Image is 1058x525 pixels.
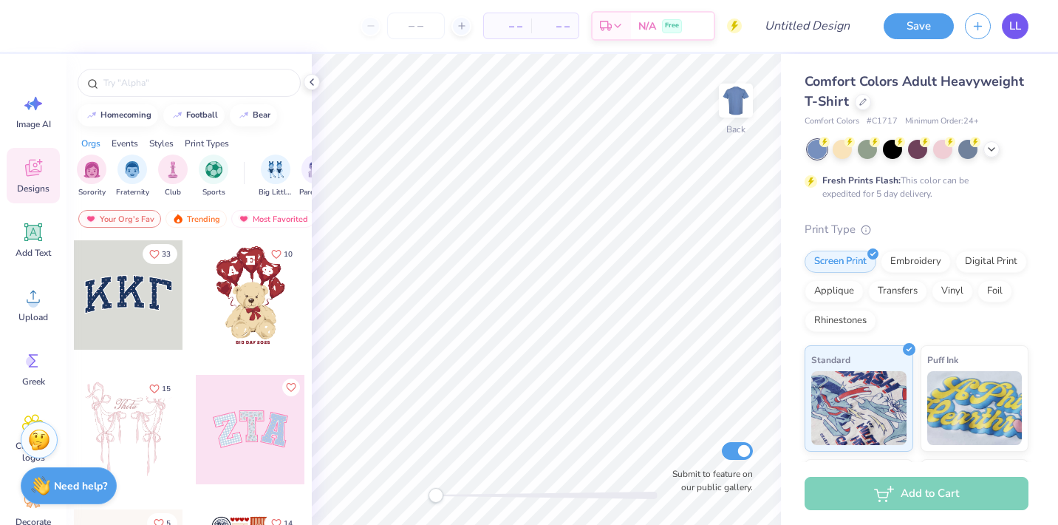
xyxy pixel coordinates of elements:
[116,155,149,198] div: filter for Fraternity
[955,251,1027,273] div: Digital Print
[238,214,250,224] img: most_fav.gif
[158,155,188,198] div: filter for Club
[805,280,864,302] div: Applique
[171,111,183,120] img: trend_line.gif
[205,161,222,178] img: Sports Image
[932,280,973,302] div: Vinyl
[81,137,100,150] div: Orgs
[202,187,225,198] span: Sports
[162,385,171,393] span: 15
[805,310,876,332] div: Rhinestones
[22,376,45,387] span: Greek
[905,115,979,128] span: Minimum Order: 24 +
[540,18,570,34] span: – –
[429,488,443,503] div: Accessibility label
[664,467,753,494] label: Submit to feature on our public gallery.
[16,247,51,259] span: Add Text
[102,75,291,90] input: Try "Alpha"
[284,251,293,258] span: 10
[1009,18,1021,35] span: LL
[259,187,293,198] span: Big Little Reveal
[78,187,106,198] span: Sorority
[267,161,284,178] img: Big Little Reveal Image
[253,111,270,119] div: bear
[16,118,51,130] span: Image AI
[299,155,333,198] div: filter for Parent's Weekend
[18,311,48,323] span: Upload
[259,155,293,198] div: filter for Big Little Reveal
[143,379,177,399] button: Like
[308,161,325,178] img: Parent's Weekend Image
[805,251,876,273] div: Screen Print
[186,111,218,119] div: football
[805,115,859,128] span: Comfort Colors
[165,161,181,178] img: Club Image
[149,137,174,150] div: Styles
[116,187,149,198] span: Fraternity
[259,155,293,198] button: filter button
[124,161,140,178] img: Fraternity Image
[100,111,151,119] div: homecoming
[881,251,951,273] div: Embroidery
[811,371,907,445] img: Standard
[230,104,277,126] button: bear
[158,155,188,198] button: filter button
[299,155,333,198] button: filter button
[822,174,1004,200] div: This color can be expedited for 5 day delivery.
[977,280,1012,302] div: Foil
[927,371,1023,445] img: Puff Ink
[665,21,679,31] span: Free
[884,13,954,39] button: Save
[86,111,98,120] img: trend_line.gif
[185,137,229,150] div: Print Types
[1002,13,1028,39] a: LL
[143,244,177,264] button: Like
[238,111,250,120] img: trend_line.gif
[85,214,97,224] img: most_fav.gif
[726,123,745,136] div: Back
[282,379,300,396] button: Like
[77,155,106,198] button: filter button
[163,104,225,126] button: football
[83,161,100,178] img: Sorority Image
[172,214,184,224] img: trending.gif
[162,251,171,258] span: 33
[811,352,850,367] span: Standard
[927,352,958,367] span: Puff Ink
[867,115,898,128] span: # C1717
[17,183,50,194] span: Designs
[165,187,181,198] span: Club
[199,155,228,198] div: filter for Sports
[493,18,522,34] span: – –
[231,210,315,228] div: Most Favorited
[112,137,138,150] div: Events
[116,155,149,198] button: filter button
[199,155,228,198] button: filter button
[721,86,751,115] img: Back
[54,479,107,493] strong: Need help?
[805,72,1024,110] span: Comfort Colors Adult Heavyweight T-Shirt
[868,280,927,302] div: Transfers
[78,210,161,228] div: Your Org's Fav
[753,11,861,41] input: Untitled Design
[9,440,58,464] span: Clipart & logos
[387,13,445,39] input: – –
[822,175,901,186] strong: Fresh Prints Flash:
[264,244,299,264] button: Like
[78,104,158,126] button: homecoming
[299,187,333,198] span: Parent's Weekend
[165,210,227,228] div: Trending
[638,18,656,34] span: N/A
[77,155,106,198] div: filter for Sorority
[805,221,1028,238] div: Print Type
